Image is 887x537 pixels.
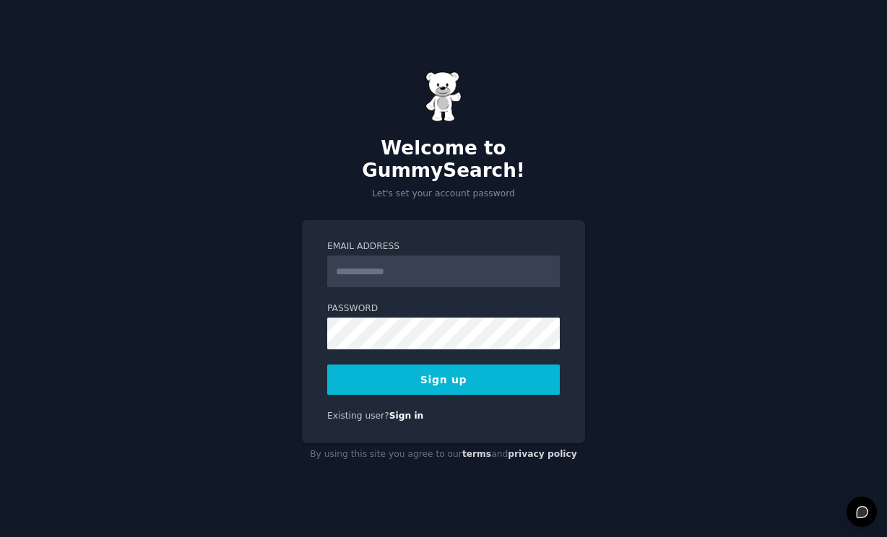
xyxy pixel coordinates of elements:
div: By using this site you agree to our and [302,443,585,466]
h2: Welcome to GummySearch! [302,137,585,183]
a: terms [462,449,491,459]
img: Gummy Bear [425,71,462,122]
label: Email Address [327,240,560,253]
span: Existing user? [327,411,389,421]
a: Sign in [389,411,424,421]
p: Let's set your account password [302,188,585,201]
a: privacy policy [508,449,577,459]
button: Sign up [327,364,560,395]
label: Password [327,302,560,315]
